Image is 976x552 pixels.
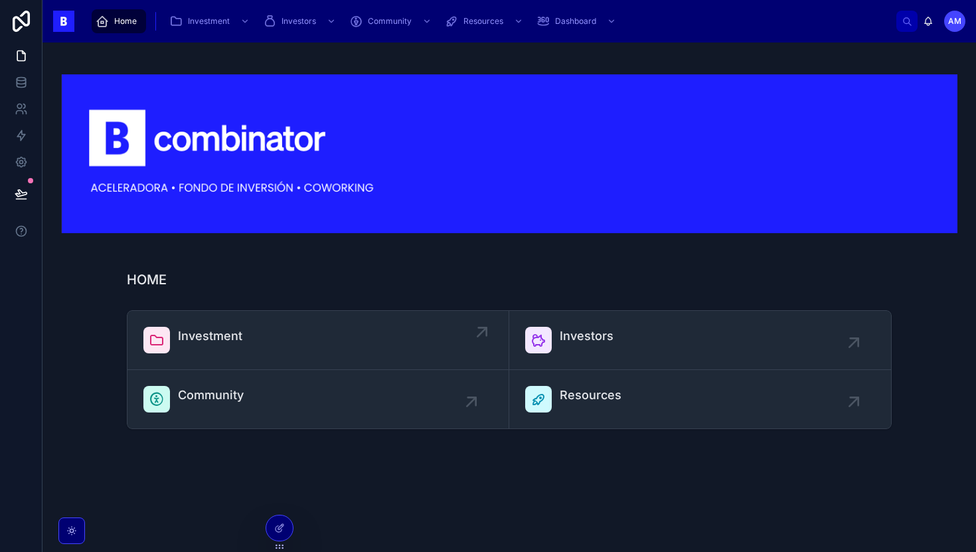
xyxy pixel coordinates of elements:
[127,270,167,289] h1: HOME
[441,9,530,33] a: Resources
[560,327,613,345] span: Investors
[282,16,316,27] span: Investors
[165,9,256,33] a: Investment
[127,370,509,428] a: Community
[948,16,961,27] span: AM
[53,11,74,32] img: App logo
[555,16,596,27] span: Dashboard
[509,370,891,428] a: Resources
[345,9,438,33] a: Community
[463,16,503,27] span: Resources
[178,386,244,405] span: Community
[259,9,343,33] a: Investors
[368,16,412,27] span: Community
[532,9,623,33] a: Dashboard
[92,9,146,33] a: Home
[114,16,137,27] span: Home
[178,327,242,345] span: Investment
[560,386,621,405] span: Resources
[127,311,509,370] a: Investment
[85,7,896,36] div: scrollable content
[188,16,230,27] span: Investment
[61,74,957,233] img: 18445-Captura-de-Pantalla-2024-03-07-a-las-17.49.44.png
[509,311,891,370] a: Investors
